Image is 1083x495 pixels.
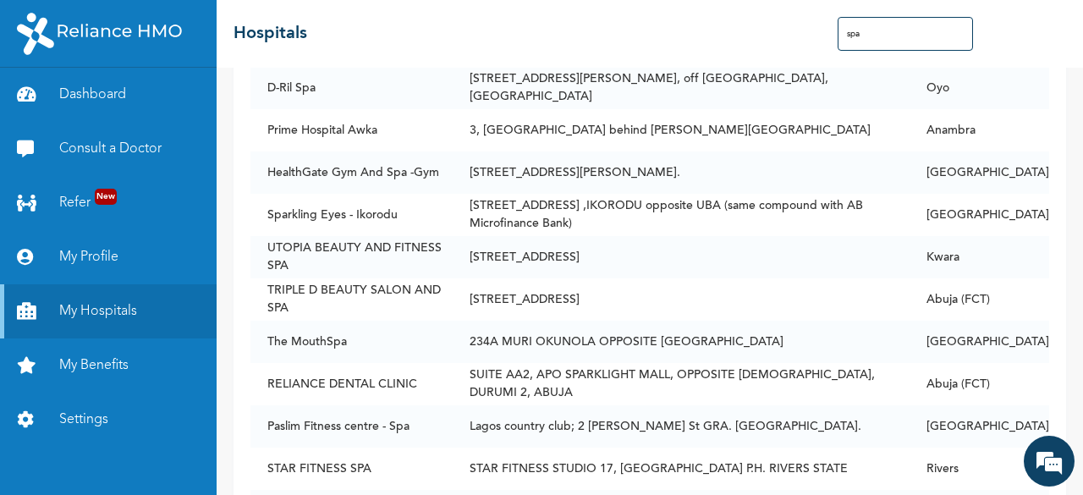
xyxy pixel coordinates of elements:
div: Chat with us now [88,95,284,117]
td: Paslim Fitness centre - Spa [250,405,453,448]
td: Anambra [910,109,1049,151]
td: UTOPIA BEAUTY AND FITNESS SPA [250,236,453,278]
td: RELIANCE DENTAL CLINIC [250,363,453,405]
img: RelianceHMO's Logo [17,13,182,55]
td: TRIPLE D BEAUTY SALON AND SPA [250,278,453,321]
h2: Hospitals [234,21,307,47]
td: Rivers [910,448,1049,490]
td: Abuja (FCT) [910,278,1049,321]
span: Conversation [8,439,166,451]
div: FAQs [166,410,323,462]
td: [GEOGRAPHIC_DATA] [910,321,1049,363]
span: New [95,189,117,205]
td: HealthGate Gym And Spa -Gym [250,151,453,194]
td: Abuja (FCT) [910,363,1049,405]
input: Search Hospitals... [838,17,973,51]
td: [STREET_ADDRESS] [453,278,910,321]
span: We're online! [98,157,234,328]
td: [STREET_ADDRESS] ,IKORODU opposite UBA (same compound with AB Microfinance Bank) [453,194,910,236]
td: STAR FITNESS SPA [250,448,453,490]
td: Oyo [910,67,1049,109]
td: 3, [GEOGRAPHIC_DATA] behind [PERSON_NAME][GEOGRAPHIC_DATA] [453,109,910,151]
textarea: Type your message and hit 'Enter' [8,350,322,410]
td: Prime Hospital Awka [250,109,453,151]
td: [GEOGRAPHIC_DATA] [910,151,1049,194]
td: [GEOGRAPHIC_DATA] [910,405,1049,448]
td: [STREET_ADDRESS] [453,236,910,278]
td: [GEOGRAPHIC_DATA] [910,194,1049,236]
td: [STREET_ADDRESS][PERSON_NAME]. [453,151,910,194]
td: SUITE AA2, APO SPARKLIGHT MALL, OPPOSITE [DEMOGRAPHIC_DATA], DURUMI 2, ABUJA [453,363,910,405]
td: D-Ril Spa [250,67,453,109]
td: [STREET_ADDRESS][PERSON_NAME], off [GEOGRAPHIC_DATA], [GEOGRAPHIC_DATA] [453,67,910,109]
td: STAR FITNESS STUDIO 17, [GEOGRAPHIC_DATA] P.H. RIVERS STATE [453,448,910,490]
td: Kwara [910,236,1049,278]
img: d_794563401_company_1708531726252_794563401 [31,85,69,127]
td: Sparkling Eyes - Ikorodu [250,194,453,236]
div: Minimize live chat window [278,8,318,49]
td: 234A MURI OKUNOLA OPPOSITE [GEOGRAPHIC_DATA] [453,321,910,363]
td: The MouthSpa [250,321,453,363]
td: Lagos country club; 2 [PERSON_NAME] St GRA. [GEOGRAPHIC_DATA]. [453,405,910,448]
